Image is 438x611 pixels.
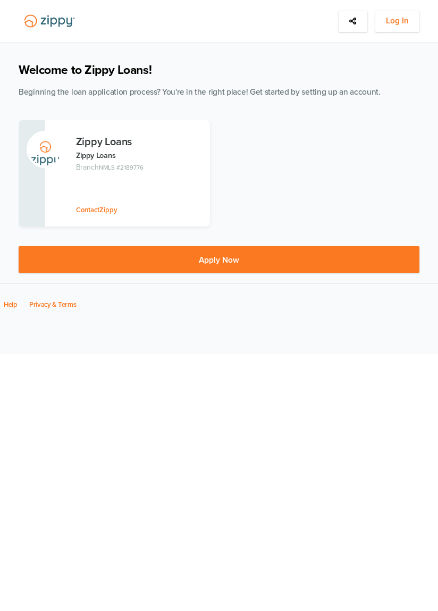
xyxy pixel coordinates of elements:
button: Apply Now [19,246,419,273]
span: Branch [76,163,99,172]
h3: Zippy Loans [76,136,206,148]
span: Beginning the loan application process? You're in the right place! Get started by setting up an a... [19,87,381,97]
a: Privacy & Terms [29,300,77,309]
button: Log In [375,11,419,32]
span: NMLS #2189776 [99,164,143,171]
button: ContactZippy [76,205,117,216]
span: Log In [386,14,409,28]
a: Help [4,300,18,309]
h1: Welcome to Zippy Loans! [19,63,419,78]
p: Zippy Loans [76,149,206,162]
img: Lender Logo [19,11,80,32]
